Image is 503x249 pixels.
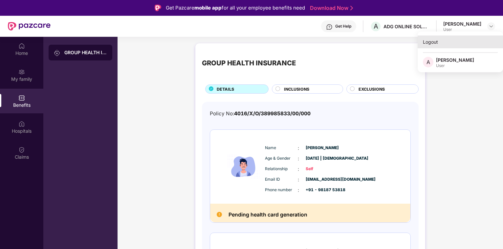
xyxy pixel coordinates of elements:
[217,212,222,217] img: Pending
[436,57,474,63] div: [PERSON_NAME]
[155,5,161,11] img: Logo
[489,24,494,29] img: svg+xml;base64,PHN2ZyBpZD0iRHJvcGRvd24tMzJ4MzIiIHhtbG5zPSJodHRwOi8vd3d3LnczLm9yZy8yMDAwL3N2ZyIgd2...
[443,21,481,27] div: [PERSON_NAME]
[224,138,263,196] img: icon
[265,145,298,151] span: Name
[350,5,353,11] img: Stroke
[298,166,299,173] span: :
[298,155,299,162] span: :
[217,86,234,92] span: DETAILS
[210,110,311,118] div: Policy No:
[166,4,305,12] div: Get Pazcare for all your employee benefits need
[310,5,351,11] a: Download Now
[443,27,481,32] div: User
[18,69,25,75] img: svg+xml;base64,PHN2ZyB3aWR0aD0iMjAiIGhlaWdodD0iMjAiIHZpZXdCb3g9IjAgMCAyMCAyMCIgZmlsbD0ibm9uZSIgeG...
[298,145,299,152] span: :
[306,166,339,172] span: Self
[64,49,107,56] div: GROUP HEALTH INSURANCE
[202,58,296,68] div: GROUP HEALTH INSURANCE
[335,24,351,29] div: Get Help
[306,187,339,193] span: +91 - 98187 53818
[18,43,25,49] img: svg+xml;base64,PHN2ZyBpZD0iSG9tZSIgeG1sbnM9Imh0dHA6Ly93d3cudzMub3JnLzIwMDAvc3ZnIiB3aWR0aD0iMjAiIG...
[306,155,339,162] span: [DATE] | [DEMOGRAPHIC_DATA]
[284,86,309,92] span: INCLUSIONS
[18,147,25,153] img: svg+xml;base64,PHN2ZyBpZD0iQ2xhaW0iIHhtbG5zPSJodHRwOi8vd3d3LnczLm9yZy8yMDAwL3N2ZyIgd2lkdGg9IjIwIi...
[359,86,385,92] span: EXCLUSIONS
[265,166,298,172] span: Relationship
[265,187,298,193] span: Phone number
[8,22,51,31] img: New Pazcare Logo
[426,58,430,66] span: A
[306,176,339,183] span: [EMAIL_ADDRESS][DOMAIN_NAME]
[265,155,298,162] span: Age & Gender
[265,176,298,183] span: Email ID
[374,22,378,30] span: A
[18,121,25,127] img: svg+xml;base64,PHN2ZyBpZD0iSG9zcGl0YWxzIiB4bWxucz0iaHR0cDovL3d3dy53My5vcmcvMjAwMC9zdmciIHdpZHRoPS...
[383,23,429,30] div: ADG ONLINE SOLUTIONS PRIVATE LIMITED
[54,50,60,56] img: svg+xml;base64,PHN2ZyB3aWR0aD0iMjAiIGhlaWdodD0iMjAiIHZpZXdCb3g9IjAgMCAyMCAyMCIgZmlsbD0ibm9uZSIgeG...
[18,95,25,101] img: svg+xml;base64,PHN2ZyBpZD0iQmVuZWZpdHMiIHhtbG5zPSJodHRwOi8vd3d3LnczLm9yZy8yMDAwL3N2ZyIgd2lkdGg9Ij...
[306,145,339,151] span: [PERSON_NAME]
[326,24,333,30] img: svg+xml;base64,PHN2ZyBpZD0iSGVscC0zMngzMiIgeG1sbnM9Imh0dHA6Ly93d3cudzMub3JnLzIwMDAvc3ZnIiB3aWR0aD...
[436,63,474,68] div: User
[298,187,299,194] span: :
[194,5,222,11] strong: mobile app
[418,35,503,48] div: Logout
[229,210,307,219] h2: Pending health card generation
[298,176,299,183] span: :
[234,110,311,117] span: 4016/X/O/389985833/00/000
